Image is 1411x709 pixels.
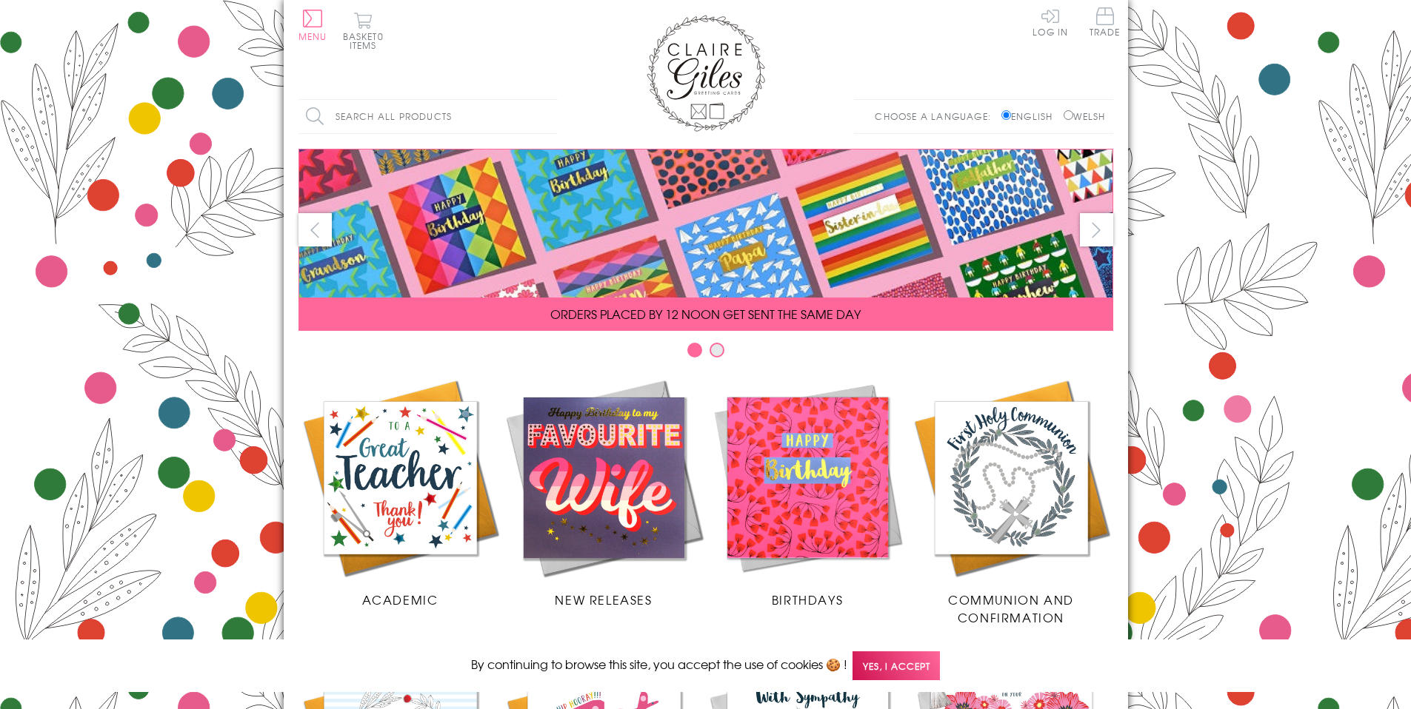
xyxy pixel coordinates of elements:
[772,591,843,608] span: Birthdays
[1090,7,1121,36] span: Trade
[1033,7,1068,36] a: Log In
[687,343,702,357] button: Carousel Page 1 (Current Slide)
[343,12,384,50] button: Basket0 items
[298,342,1113,365] div: Carousel Pagination
[298,10,327,41] button: Menu
[555,591,652,608] span: New Releases
[543,100,558,133] input: Search
[298,100,558,133] input: Search all products
[875,110,998,123] p: Choose a language:
[948,591,1074,626] span: Communion and Confirmation
[647,15,765,132] img: Claire Giles Greetings Cards
[1080,213,1113,246] button: next
[298,376,502,608] a: Academic
[910,376,1113,626] a: Communion and Confirmation
[298,213,332,246] button: prev
[853,651,940,680] span: Yes, I accept
[710,343,724,357] button: Carousel Page 2
[350,30,384,52] span: 0 items
[1064,110,1106,123] label: Welsh
[362,591,438,608] span: Academic
[1064,110,1073,120] input: Welsh
[1090,7,1121,39] a: Trade
[706,376,910,608] a: Birthdays
[1001,110,1011,120] input: English
[298,30,327,43] span: Menu
[502,376,706,608] a: New Releases
[1001,110,1060,123] label: English
[550,305,861,323] span: ORDERS PLACED BY 12 NOON GET SENT THE SAME DAY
